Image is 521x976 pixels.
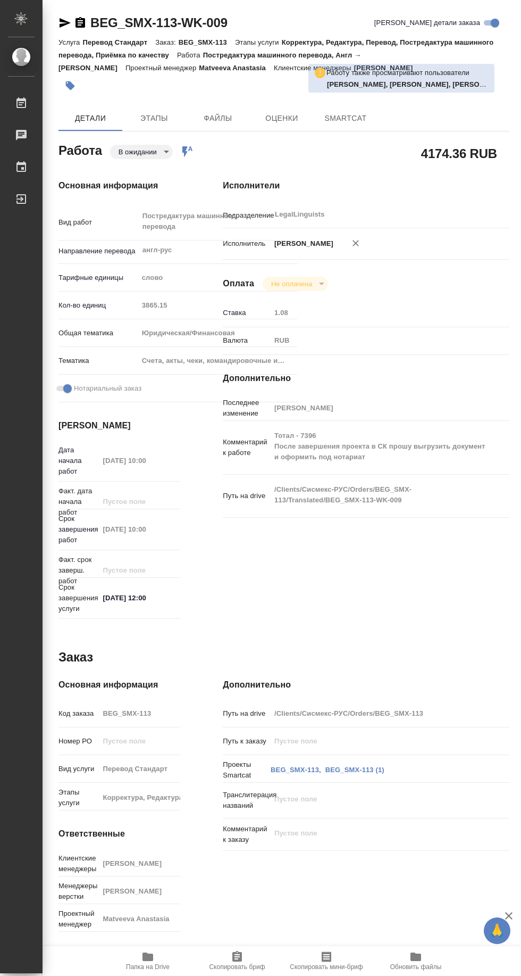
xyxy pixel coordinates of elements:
[138,352,298,370] div: Счета, акты, чеки, командировочные и таможенные документы
[58,246,138,257] p: Направление перевода
[223,679,509,691] h4: Дополнительно
[271,766,321,774] a: BEG_SMX-113,
[58,828,180,840] h4: Ответственные
[58,764,99,774] p: Вид услуги
[268,279,315,288] button: Не оплачена
[223,179,509,192] h4: Исполнители
[58,300,138,311] p: Кол-во единиц
[82,38,155,46] p: Перевод Стандарт
[256,112,307,125] span: Оценки
[58,486,99,518] p: Факт. дата начала работ
[223,708,271,719] p: Путь на drive
[374,18,480,28] span: [PERSON_NAME] детали заказа
[290,963,363,971] span: Скопировать мини-бриф
[484,917,510,944] button: 🙏
[58,582,99,614] p: Срок завершения услуги
[58,355,138,366] p: Тематика
[327,79,489,90] p: Matveeva Anastasia, Сидоренко Ольга, Фадеева Елена
[138,324,298,342] div: Юридическая/Финансовая
[99,453,180,468] input: Пустое поле
[179,38,235,46] p: BEG_SMX-113
[58,881,99,902] p: Менеджеры верстки
[99,733,180,749] input: Пустое поле
[223,736,271,747] p: Путь к заказу
[58,908,99,930] p: Проектный менеджер
[320,112,371,125] span: SmartCat
[58,16,71,29] button: Скопировать ссылку для ЯМессенджера
[110,145,173,159] div: В ожидании
[223,790,271,811] p: Транслитерация названий
[58,708,99,719] p: Код заказа
[74,383,141,394] span: Нотариальный заказ
[223,759,271,781] p: Проекты Smartcat
[192,946,282,976] button: Скопировать бриф
[223,372,509,385] h4: Дополнительно
[223,398,271,419] p: Последнее изменение
[99,911,180,927] input: Пустое поле
[99,563,180,578] input: Пустое поле
[421,144,497,162] h2: 4174.36 RUB
[327,80,511,88] b: [PERSON_NAME], [PERSON_NAME], [PERSON_NAME]
[177,51,203,59] p: Работа
[199,64,274,72] p: Matveeva Anastasia
[235,38,282,46] p: Этапы услуги
[138,269,298,287] div: слово
[58,679,180,691] h4: Основная информация
[263,277,328,291] div: В ожидании
[58,445,99,477] p: Дата начала работ
[223,491,271,501] p: Путь на drive
[488,920,506,942] span: 🙏
[99,883,180,899] input: Пустое поле
[326,68,469,78] p: Работу также просматривают пользователи
[58,419,180,432] h4: [PERSON_NAME]
[99,761,180,776] input: Пустое поле
[129,112,180,125] span: Этапы
[271,238,333,249] p: [PERSON_NAME]
[58,74,82,97] button: Добавить тэг
[155,38,178,46] p: Заказ:
[274,64,354,72] p: Клиентские менеджеры
[223,437,271,458] p: Комментарий к работе
[209,963,265,971] span: Скопировать бриф
[271,706,485,721] input: Пустое поле
[126,963,170,971] span: Папка на Drive
[223,824,271,845] p: Комментарий к заказу
[271,332,485,350] div: RUB
[58,555,99,586] p: Факт. срок заверш. работ
[65,112,116,125] span: Детали
[271,400,485,416] input: Пустое поле
[125,64,199,72] p: Проектный менеджер
[115,147,160,156] button: В ожидании
[344,231,367,255] button: Удалить исполнителя
[58,736,99,747] p: Номер РО
[58,51,361,72] p: Постредактура машинного перевода, Англ → [PERSON_NAME]
[58,514,99,545] p: Срок завершения работ
[58,787,99,808] p: Этапы услуги
[390,963,442,971] span: Обновить файлы
[99,522,180,537] input: Пустое поле
[99,590,180,606] input: ✎ Введи что-нибудь
[282,946,371,976] button: Скопировать мини-бриф
[58,179,180,192] h4: Основная информация
[58,272,138,283] p: Тарифные единицы
[99,790,180,805] input: Пустое поле
[103,946,192,976] button: Папка на Drive
[271,733,485,749] input: Пустое поле
[99,706,180,721] input: Пустое поле
[99,856,180,871] input: Пустое поле
[192,112,243,125] span: Файлы
[58,140,102,159] h2: Работа
[99,494,180,509] input: Пустое поле
[58,38,82,46] p: Услуга
[371,946,460,976] button: Обновить файлы
[138,297,298,313] input: Пустое поле
[58,328,138,338] p: Общая тематика
[325,766,384,774] a: BEG_SMX-113 (1)
[74,16,87,29] button: Скопировать ссылку
[271,427,485,466] textarea: Тотал - 7396 После завершения проекта в СК прошу выгрузить документ и оформить под нотариат
[90,15,228,30] a: BEG_SMX-113-WK-009
[58,853,99,874] p: Клиентские менеджеры
[58,649,93,666] h2: Заказ
[58,217,138,228] p: Вид работ
[271,305,485,320] input: Пустое поле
